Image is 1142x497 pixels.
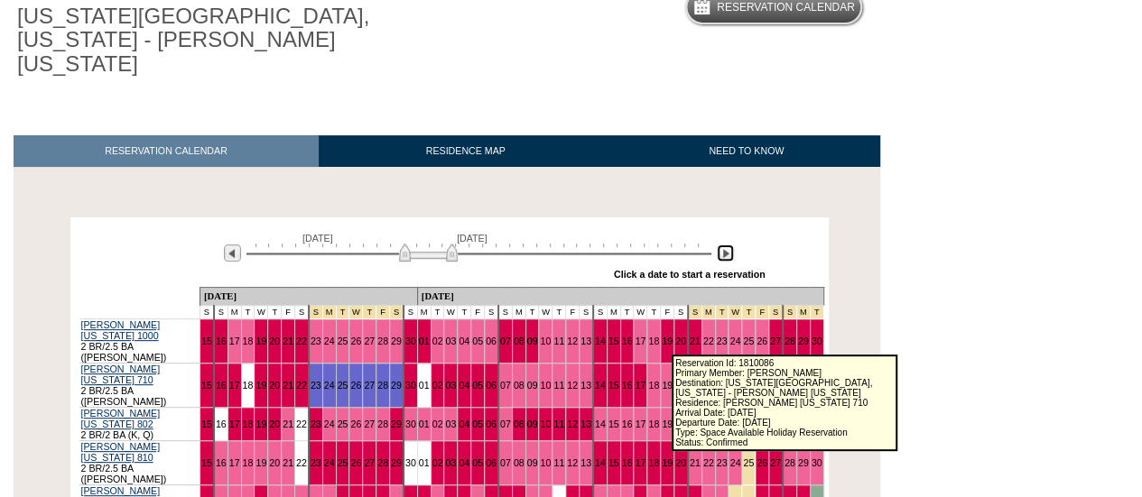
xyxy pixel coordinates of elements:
[527,419,538,429] a: 09
[338,457,348,468] a: 25
[377,419,388,429] a: 28
[648,380,659,391] a: 18
[729,306,742,319] td: Christmas
[717,336,728,346] a: 23
[255,336,266,346] a: 19
[783,306,796,319] td: New Year's
[79,364,200,408] td: 2 BR/2.5 BA ([PERSON_NAME])
[717,2,855,14] h5: Reservation Calendar
[296,457,307,468] a: 22
[612,135,880,167] a: NEED TO KNOW
[608,380,619,391] a: 15
[675,457,686,468] a: 20
[311,380,321,391] a: 23
[458,306,471,319] td: T
[525,306,539,319] td: T
[674,306,688,319] td: S
[553,336,564,346] a: 11
[376,306,390,319] td: Thanksgiving
[444,306,458,319] td: W
[743,457,754,468] a: 25
[432,457,443,468] a: 02
[540,419,551,429] a: 10
[514,457,525,468] a: 08
[785,336,795,346] a: 28
[622,336,633,346] a: 16
[595,380,606,391] a: 14
[79,408,200,441] td: 2 BR/2 BA (K, Q)
[201,336,212,346] a: 15
[390,306,404,319] td: Thanksgiving
[715,306,729,319] td: Christmas
[419,419,430,429] a: 01
[566,306,580,319] td: F
[540,380,551,391] a: 10
[255,419,266,429] a: 19
[255,457,266,468] a: 19
[311,457,321,468] a: 23
[595,457,606,468] a: 14
[432,380,443,391] a: 02
[635,419,645,429] a: 17
[229,380,240,391] a: 17
[269,419,280,429] a: 20
[324,419,335,429] a: 24
[445,419,456,429] a: 03
[338,419,348,429] a: 25
[377,457,388,468] a: 28
[200,306,213,319] td: S
[486,380,497,391] a: 06
[432,419,443,429] a: 02
[311,419,321,429] a: 23
[703,457,714,468] a: 22
[514,380,525,391] a: 08
[364,380,375,391] a: 27
[445,457,456,468] a: 03
[419,457,430,468] a: 01
[595,336,606,346] a: 14
[459,380,469,391] a: 04
[241,306,255,319] td: T
[201,380,212,391] a: 15
[622,457,633,468] a: 16
[593,306,607,319] td: S
[322,306,336,319] td: Thanksgiving
[622,380,633,391] a: 16
[324,336,335,346] a: 24
[405,457,416,468] a: 30
[81,441,161,463] a: [PERSON_NAME] [US_STATE] 810
[688,306,701,319] td: Christmas
[445,380,456,391] a: 03
[255,306,268,319] td: W
[349,306,363,319] td: Thanksgiving
[391,336,402,346] a: 29
[79,441,200,485] td: 2 BR/2.5 BA ([PERSON_NAME])
[500,419,511,429] a: 07
[431,306,444,319] td: T
[364,419,375,429] a: 27
[216,419,227,429] a: 16
[514,336,525,346] a: 08
[672,354,897,451] div: Reservation Id: 1810086 Primary Member: [PERSON_NAME] Destination: [US_STATE][GEOGRAPHIC_DATA], [...
[553,457,564,468] a: 11
[283,419,293,429] a: 21
[662,336,673,346] a: 19
[607,306,620,319] td: M
[743,336,754,346] a: 25
[417,288,823,306] td: [DATE]
[756,306,769,319] td: Christmas
[14,1,418,79] h1: [US_STATE][GEOGRAPHIC_DATA], [US_STATE] - [PERSON_NAME] [US_STATE]
[79,319,200,364] td: 2 BR/2.5 BA ([PERSON_NAME])
[498,306,512,319] td: S
[419,336,430,346] a: 01
[471,306,485,319] td: F
[647,306,661,319] td: T
[608,457,619,468] a: 15
[296,380,307,391] a: 22
[580,419,591,429] a: 13
[268,306,282,319] td: T
[432,336,443,346] a: 02
[81,364,161,385] a: [PERSON_NAME] [US_STATE] 710
[662,457,673,468] a: 19
[405,380,416,391] a: 30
